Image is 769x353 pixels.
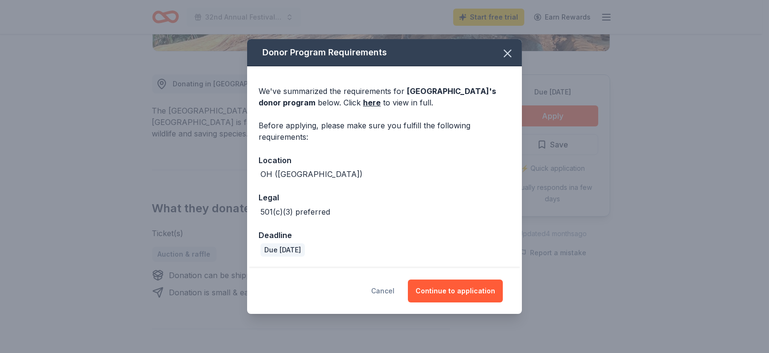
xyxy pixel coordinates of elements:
[259,229,510,241] div: Deadline
[259,191,510,204] div: Legal
[363,97,381,108] a: here
[260,168,363,180] div: OH ([GEOGRAPHIC_DATA])
[259,85,510,108] div: We've summarized the requirements for below. Click to view in full.
[260,243,305,257] div: Due [DATE]
[260,206,330,218] div: 501(c)(3) preferred
[259,154,510,166] div: Location
[371,280,395,302] button: Cancel
[247,39,522,66] div: Donor Program Requirements
[408,280,503,302] button: Continue to application
[259,120,510,143] div: Before applying, please make sure you fulfill the following requirements:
